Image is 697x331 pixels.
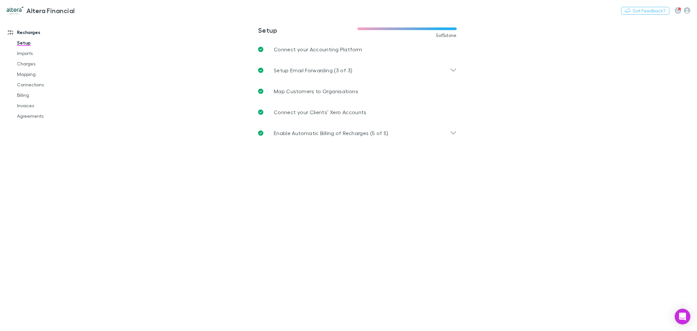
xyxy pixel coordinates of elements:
a: Map Customers to Organisations [253,81,462,102]
h3: Setup [258,26,357,34]
a: Recharges [1,27,90,38]
h3: Altera Financial [26,7,75,14]
a: Imports [10,48,90,59]
div: Setup Email Forwarding (3 of 3) [253,60,462,81]
a: Connect your Accounting Platform [253,39,462,60]
a: Connections [10,79,90,90]
a: Billing [10,90,90,100]
a: Agreements [10,111,90,121]
span: 5 of 5 done [436,33,457,38]
p: Connect your Accounting Platform [274,45,362,53]
div: Open Intercom Messenger [675,309,690,324]
a: Invoices [10,100,90,111]
a: Charges [10,59,90,69]
p: Connect your Clients’ Xero Accounts [274,108,367,116]
a: Altera Financial [3,3,79,18]
div: Enable Automatic Billing of Recharges (5 of 5) [253,123,462,144]
a: Connect your Clients’ Xero Accounts [253,102,462,123]
p: Enable Automatic Billing of Recharges (5 of 5) [274,129,389,137]
p: Setup Email Forwarding (3 of 3) [274,66,352,74]
img: Altera Financial's Logo [7,7,24,14]
p: Map Customers to Organisations [274,87,358,95]
a: Setup [10,38,90,48]
a: Mapping [10,69,90,79]
button: Got Feedback? [621,7,670,15]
